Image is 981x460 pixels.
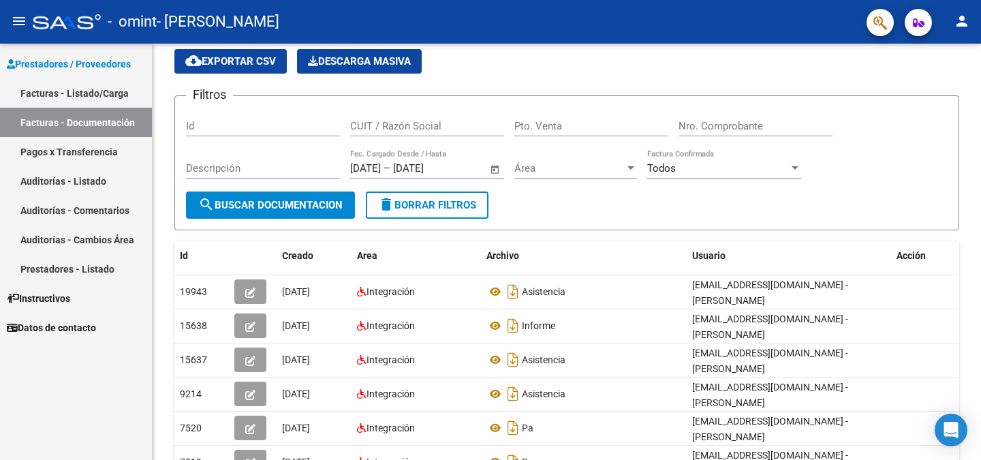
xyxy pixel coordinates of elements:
button: Descarga Masiva [297,49,422,74]
datatable-header-cell: Creado [277,241,352,271]
datatable-header-cell: Id [174,241,229,271]
span: [DATE] [282,320,310,331]
span: Área [514,162,625,174]
span: Integración [367,388,415,399]
span: [DATE] [282,286,310,297]
mat-icon: menu [11,13,27,29]
span: Archivo [486,250,519,261]
datatable-header-cell: Acción [891,241,959,271]
mat-icon: person [954,13,970,29]
button: Open calendar [488,162,503,177]
button: Buscar Documentacion [186,191,355,219]
span: [EMAIL_ADDRESS][DOMAIN_NAME] - [PERSON_NAME] [692,313,848,340]
span: Acción [897,250,926,261]
i: Descargar documento [504,281,522,303]
span: 15638 [180,320,207,331]
span: [EMAIL_ADDRESS][DOMAIN_NAME] - [PERSON_NAME] [692,382,848,408]
span: – [384,162,390,174]
span: Pa [522,423,533,433]
span: Integración [367,320,415,331]
span: Area [357,250,377,261]
i: Descargar documento [504,383,522,405]
span: Instructivos [7,291,70,306]
span: [EMAIL_ADDRESS][DOMAIN_NAME] - [PERSON_NAME] [692,348,848,374]
span: 9214 [180,388,202,399]
i: Descargar documento [504,417,522,439]
datatable-header-cell: Area [352,241,481,271]
span: Integración [367,423,415,433]
span: [EMAIL_ADDRESS][DOMAIN_NAME] - [PERSON_NAME] [692,279,848,306]
span: Integración [367,354,415,365]
span: Todos [647,162,676,174]
span: 7520 [180,423,202,433]
span: [DATE] [282,388,310,399]
span: [DATE] [282,354,310,365]
datatable-header-cell: Archivo [481,241,687,271]
span: Exportar CSV [185,55,276,67]
span: - [PERSON_NAME] [157,7,279,37]
button: Exportar CSV [174,49,287,74]
span: Descarga Masiva [308,55,411,67]
span: [DATE] [282,423,310,433]
span: Borrar Filtros [378,199,476,211]
datatable-header-cell: Usuario [687,241,891,271]
mat-icon: search [198,196,215,213]
span: Usuario [692,250,726,261]
mat-icon: cloud_download [185,52,202,69]
span: - omint [108,7,157,37]
span: [EMAIL_ADDRESS][DOMAIN_NAME] - [PERSON_NAME] [692,416,848,442]
div: Open Intercom Messenger [935,414,967,446]
span: 15637 [180,354,207,365]
h3: Filtros [186,85,233,104]
app-download-masive: Descarga masiva de comprobantes (adjuntos) [297,49,422,74]
span: Integración [367,286,415,297]
span: Id [180,250,188,261]
button: Borrar Filtros [366,191,488,219]
span: Informe [522,320,555,331]
input: End date [393,162,459,174]
span: 19943 [180,286,207,297]
span: Buscar Documentacion [198,199,343,211]
i: Descargar documento [504,315,522,337]
span: Creado [282,250,313,261]
span: Prestadores / Proveedores [7,57,131,72]
span: Asistencia [522,286,565,297]
mat-icon: delete [378,196,394,213]
i: Descargar documento [504,349,522,371]
span: Asistencia [522,354,565,365]
input: Start date [350,162,381,174]
span: Datos de contacto [7,320,96,335]
span: Asistencia [522,388,565,399]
